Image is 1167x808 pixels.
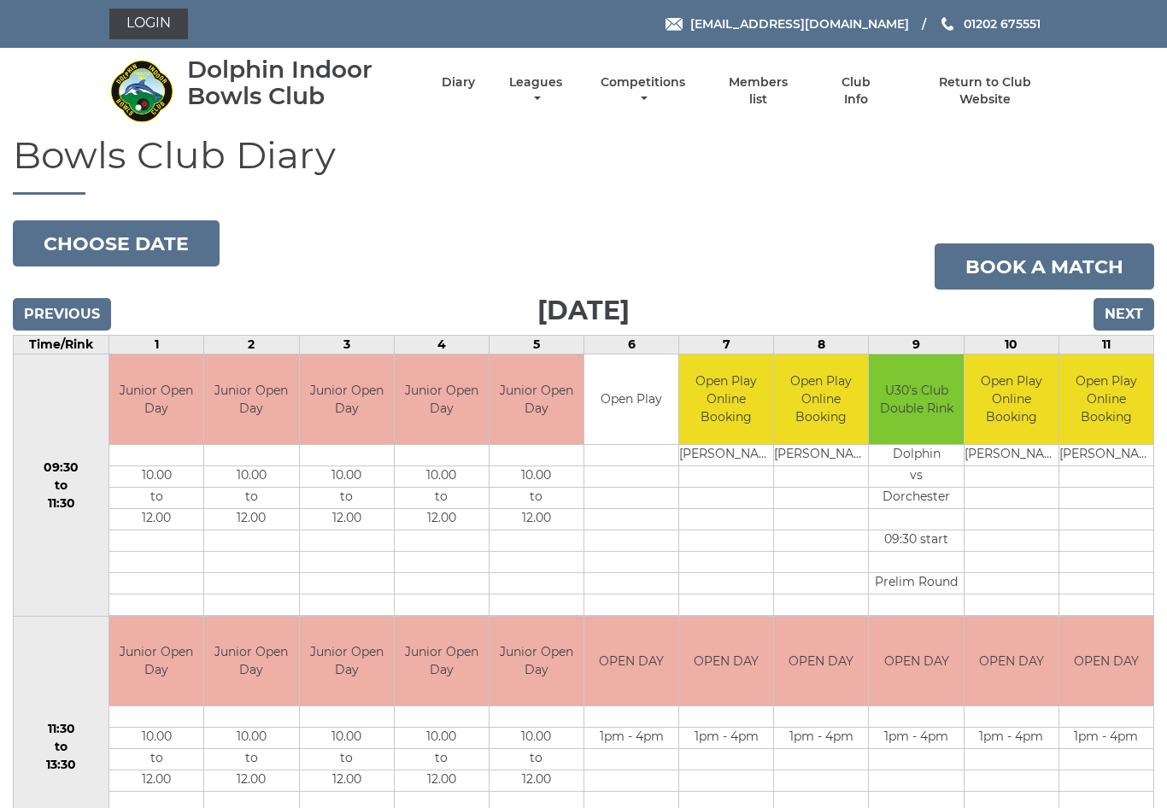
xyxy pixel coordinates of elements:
[109,354,203,444] td: Junior Open Day
[395,617,489,706] td: Junior Open Day
[869,487,963,508] td: Dorchester
[679,444,773,465] td: [PERSON_NAME]
[679,728,773,749] td: 1pm - 4pm
[109,59,173,123] img: Dolphin Indoor Bowls Club
[442,74,475,91] a: Diary
[204,749,298,770] td: to
[395,465,489,487] td: 10.00
[490,770,583,792] td: 12.00
[14,354,109,617] td: 09:30 to 11:30
[395,508,489,530] td: 12.00
[505,74,566,108] a: Leagues
[489,336,583,354] td: 5
[490,465,583,487] td: 10.00
[584,336,679,354] td: 6
[596,74,689,108] a: Competitions
[965,617,1059,706] td: OPEN DAY
[584,354,678,444] td: Open Play
[939,15,1041,33] a: Phone us 01202 675551
[299,336,394,354] td: 3
[13,134,1154,195] h1: Bowls Club Diary
[964,16,1041,32] span: 01202 675551
[869,354,963,444] td: U30's Club Double Rink
[965,444,1059,465] td: [PERSON_NAME]
[490,749,583,770] td: to
[395,749,489,770] td: to
[300,617,394,706] td: Junior Open Day
[584,728,678,749] td: 1pm - 4pm
[109,508,203,530] td: 12.00
[828,74,883,108] a: Club Info
[300,770,394,792] td: 12.00
[109,617,203,706] td: Junior Open Day
[679,354,773,444] td: Open Play Online Booking
[1059,444,1153,465] td: [PERSON_NAME]
[666,15,909,33] a: Email [EMAIL_ADDRESS][DOMAIN_NAME]
[300,354,394,444] td: Junior Open Day
[774,336,869,354] td: 8
[1094,298,1154,331] input: Next
[109,728,203,749] td: 10.00
[869,617,963,706] td: OPEN DAY
[490,728,583,749] td: 10.00
[869,465,963,487] td: vs
[490,354,583,444] td: Junior Open Day
[913,74,1058,108] a: Return to Club Website
[300,728,394,749] td: 10.00
[869,530,963,551] td: 09:30 start
[204,487,298,508] td: to
[869,728,963,749] td: 1pm - 4pm
[300,508,394,530] td: 12.00
[109,465,203,487] td: 10.00
[204,617,298,706] td: Junior Open Day
[869,444,963,465] td: Dolphin
[300,465,394,487] td: 10.00
[1059,336,1153,354] td: 11
[109,487,203,508] td: to
[204,354,298,444] td: Junior Open Day
[666,18,683,31] img: Email
[490,617,583,706] td: Junior Open Day
[719,74,798,108] a: Members list
[395,487,489,508] td: to
[774,354,868,444] td: Open Play Online Booking
[869,572,963,594] td: Prelim Round
[300,487,394,508] td: to
[584,617,678,706] td: OPEN DAY
[109,749,203,770] td: to
[13,298,111,331] input: Previous
[679,336,774,354] td: 7
[204,770,298,792] td: 12.00
[941,17,953,31] img: Phone us
[14,336,109,354] td: Time/Rink
[1059,617,1153,706] td: OPEN DAY
[964,336,1059,354] td: 10
[395,354,489,444] td: Junior Open Day
[490,487,583,508] td: to
[869,336,964,354] td: 9
[679,617,773,706] td: OPEN DAY
[965,354,1059,444] td: Open Play Online Booking
[490,508,583,530] td: 12.00
[1059,728,1153,749] td: 1pm - 4pm
[935,243,1154,290] a: Book a match
[13,220,220,266] button: Choose date
[204,728,298,749] td: 10.00
[965,728,1059,749] td: 1pm - 4pm
[1059,354,1153,444] td: Open Play Online Booking
[204,465,298,487] td: 10.00
[109,770,203,792] td: 12.00
[774,444,868,465] td: [PERSON_NAME]
[300,749,394,770] td: to
[109,9,188,39] a: Login
[109,336,204,354] td: 1
[204,336,299,354] td: 2
[187,56,412,109] div: Dolphin Indoor Bowls Club
[774,728,868,749] td: 1pm - 4pm
[690,16,909,32] span: [EMAIL_ADDRESS][DOMAIN_NAME]
[395,728,489,749] td: 10.00
[394,336,489,354] td: 4
[774,617,868,706] td: OPEN DAY
[395,770,489,792] td: 12.00
[204,508,298,530] td: 12.00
